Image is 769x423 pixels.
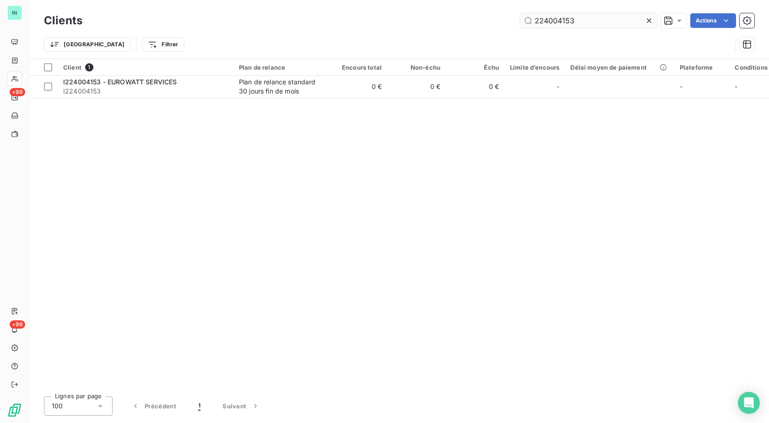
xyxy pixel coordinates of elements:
[120,396,187,416] button: Précédent
[738,392,760,414] div: Open Intercom Messenger
[7,5,22,20] div: IN
[570,64,668,71] div: Délai moyen de paiement
[44,12,82,29] h3: Clients
[63,87,228,96] span: I224004153
[187,396,211,416] button: 1
[52,401,63,411] span: 100
[7,403,22,418] img: Logo LeanPay
[44,37,130,52] button: [GEOGRAPHIC_DATA]
[735,82,737,90] span: -
[393,64,440,71] div: Non-échu
[239,77,323,96] div: Plan de relance standard 30 jours fin de mois
[690,13,736,28] button: Actions
[446,76,504,98] td: 0 €
[142,37,184,52] button: Filtrer
[85,63,93,71] span: 1
[211,396,271,416] button: Suivant
[680,64,724,71] div: Plateforme
[63,64,81,71] span: Client
[239,64,323,71] div: Plan de relance
[198,401,200,411] span: 1
[10,88,25,96] span: +99
[329,76,387,98] td: 0 €
[510,64,559,71] div: Limite d’encours
[387,76,446,98] td: 0 €
[334,64,382,71] div: Encours total
[10,320,25,329] span: +99
[520,13,657,28] input: Rechercher
[680,82,682,90] span: -
[451,64,499,71] div: Échu
[63,78,177,86] span: I224004153 - EUROWATT SERVICES
[7,90,22,104] a: +99
[557,82,559,91] span: -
